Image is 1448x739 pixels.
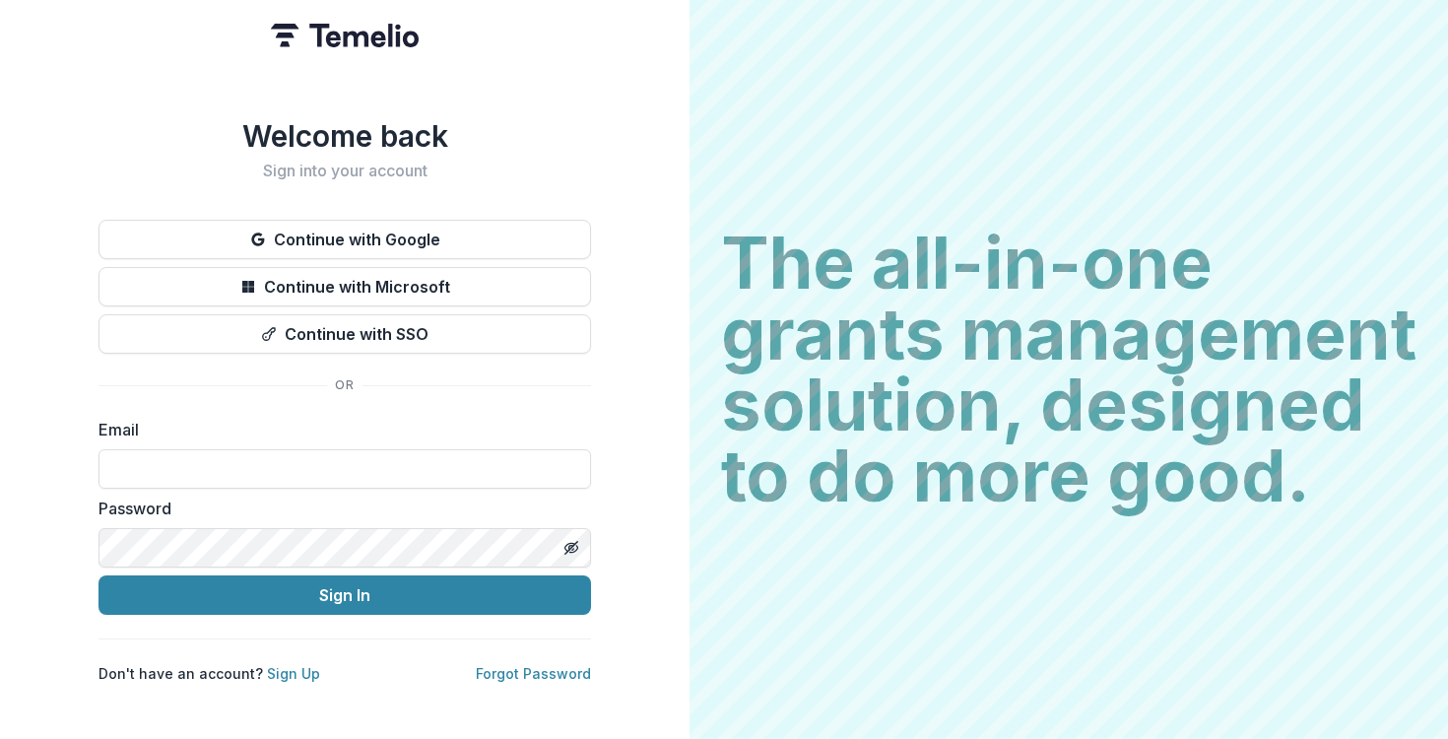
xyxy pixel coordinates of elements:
[271,24,419,47] img: Temelio
[99,267,591,306] button: Continue with Microsoft
[267,665,320,682] a: Sign Up
[556,532,587,564] button: Toggle password visibility
[99,575,591,615] button: Sign In
[99,418,579,441] label: Email
[99,497,579,520] label: Password
[99,118,591,154] h1: Welcome back
[99,162,591,180] h2: Sign into your account
[99,220,591,259] button: Continue with Google
[99,663,320,684] p: Don't have an account?
[476,665,591,682] a: Forgot Password
[99,314,591,354] button: Continue with SSO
